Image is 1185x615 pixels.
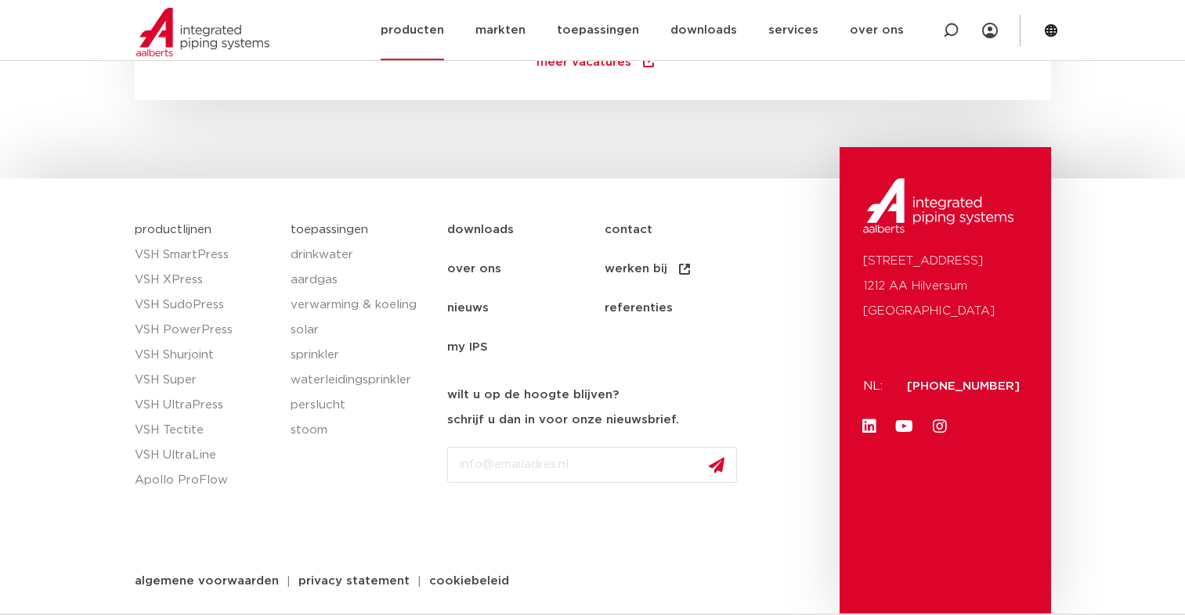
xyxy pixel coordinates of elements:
strong: wilt u op de hoogte blijven? [447,389,619,401]
a: cookiebeleid [417,575,521,587]
a: meer vacatures [505,41,688,85]
a: my IPS [447,328,605,367]
a: VSH Super [135,368,276,393]
a: Apollo ProFlow [135,468,276,493]
a: [PHONE_NUMBER] [907,380,1020,392]
a: VSH XPress [135,268,276,293]
a: VSH PowerPress [135,318,276,343]
a: toepassingen [291,224,368,236]
a: over ons [447,250,605,289]
strong: schrijf u dan in voor onze nieuwsbrief. [447,414,679,426]
a: privacy statement [287,575,421,587]
a: downloads [447,210,605,250]
span: cookiebeleid [429,575,509,587]
a: referenties [605,289,762,328]
a: nieuws [447,289,605,328]
a: algemene voorwaarden [123,575,291,587]
span: meer vacatures [537,56,631,72]
a: VSH Shurjoint [135,343,276,368]
a: verwarming & koeling [291,293,432,318]
a: VSH SudoPress [135,293,276,318]
span: algemene voorwaarden [135,575,279,587]
iframe: reCAPTCHA [447,495,685,556]
nav: Menu [447,210,832,367]
a: contact [605,210,762,250]
a: VSH SmartPress [135,243,276,268]
a: VSH UltraPress [135,393,276,418]
a: solar [291,318,432,343]
input: info@emailadres.nl [447,447,737,483]
a: stoom [291,418,432,443]
a: sprinkler [291,343,432,368]
a: waterleidingsprinkler [291,368,432,393]
p: [STREET_ADDRESS] 1212 AA Hilversum [GEOGRAPHIC_DATA] [863,249,1028,324]
a: aardgas [291,268,432,293]
a: werken bij [605,250,762,289]
a: perslucht [291,393,432,418]
a: VSH UltraLine [135,443,276,468]
a: drinkwater [291,243,432,268]
img: send.svg [709,457,724,473]
p: NL: [863,374,888,399]
a: VSH Tectite [135,418,276,443]
span: privacy statement [298,575,410,587]
a: productlijnen [135,224,211,236]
